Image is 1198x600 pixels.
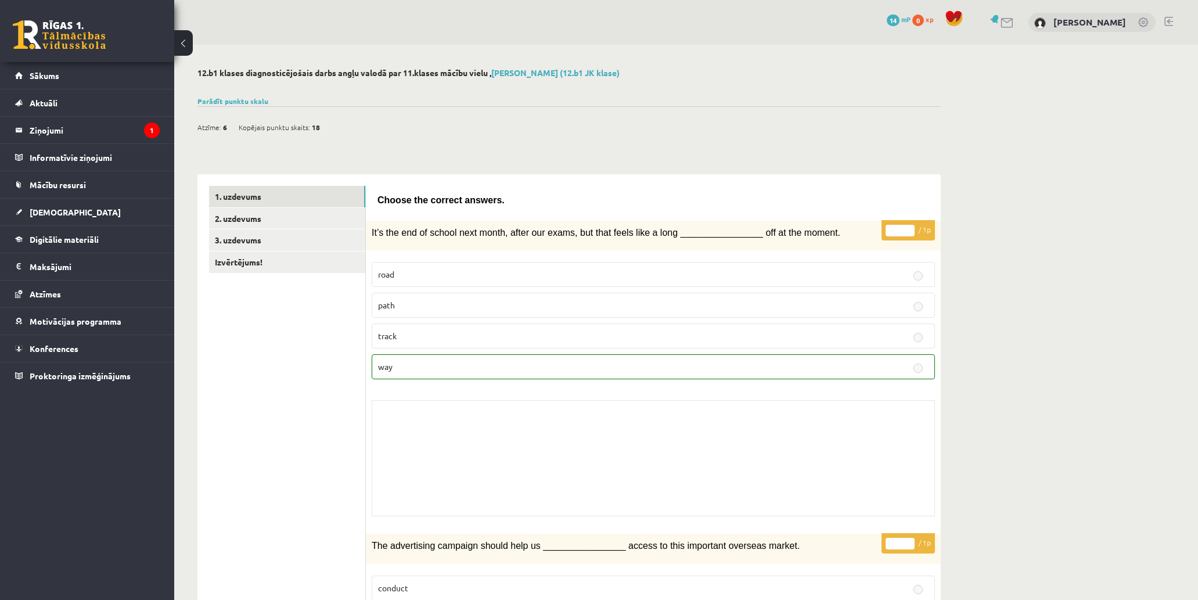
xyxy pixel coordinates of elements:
p: / 1p [882,220,935,240]
legend: Ziņojumi [30,117,160,143]
p: / 1p [882,533,935,554]
a: Maksājumi [15,253,160,280]
a: Mācību resursi [15,171,160,198]
h2: 12.b1 klases diagnosticējošais darbs angļu valodā par 11.klases mācību vielu , [197,68,941,78]
span: 0 [912,15,924,26]
span: Atzīmes [30,289,61,299]
span: The advertising campaign should help us ________________ access to this important overseas market. [372,541,800,551]
a: [PERSON_NAME] (12.b1 JK klase) [491,67,620,78]
span: way [378,361,393,372]
a: [PERSON_NAME] [1053,16,1126,28]
input: conduct [913,585,923,594]
a: Ziņojumi1 [15,117,160,143]
span: Atzīme: [197,118,221,136]
legend: Maksājumi [30,253,160,280]
span: [DEMOGRAPHIC_DATA] [30,207,121,217]
a: Parādīt punktu skalu [197,96,268,106]
i: 1 [144,123,160,138]
span: Kopējais punktu skaits: [239,118,310,136]
a: Rīgas 1. Tālmācības vidusskola [13,20,106,49]
a: 14 mP [887,15,911,24]
span: track [378,330,397,341]
span: Motivācijas programma [30,316,121,326]
span: 6 [223,118,227,136]
a: Aktuāli [15,89,160,116]
span: xp [926,15,933,24]
a: 1. uzdevums [209,186,365,207]
a: Digitālie materiāli [15,226,160,253]
a: Izvērtējums! [209,252,365,273]
span: Proktoringa izmēģinājums [30,371,131,381]
a: Atzīmes [15,281,160,307]
input: road [913,271,923,281]
span: road [378,269,394,279]
a: 0 xp [912,15,939,24]
a: Motivācijas programma [15,308,160,335]
span: mP [901,15,911,24]
input: track [913,333,923,342]
a: Konferences [15,335,160,362]
span: Konferences [30,343,78,354]
span: 14 [887,15,900,26]
span: path [378,300,395,310]
a: [DEMOGRAPHIC_DATA] [15,199,160,225]
legend: Informatīvie ziņojumi [30,144,160,171]
span: 18 [312,118,320,136]
span: Aktuāli [30,98,57,108]
a: 3. uzdevums [209,229,365,251]
span: Sākums [30,70,59,81]
a: Informatīvie ziņojumi [15,144,160,171]
span: It’s the end of school next month, after our exams, but that feels like a long ________________ o... [372,228,840,238]
span: Mācību resursi [30,179,86,190]
span: Digitālie materiāli [30,234,99,245]
input: way [913,364,923,373]
span: conduct [378,583,408,593]
a: Proktoringa izmēģinājums [15,362,160,389]
input: path [913,302,923,311]
span: Choose the correct answers. [377,195,505,205]
a: 2. uzdevums [209,208,365,229]
img: Ralfs Cipulis [1034,17,1046,29]
a: Sākums [15,62,160,89]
